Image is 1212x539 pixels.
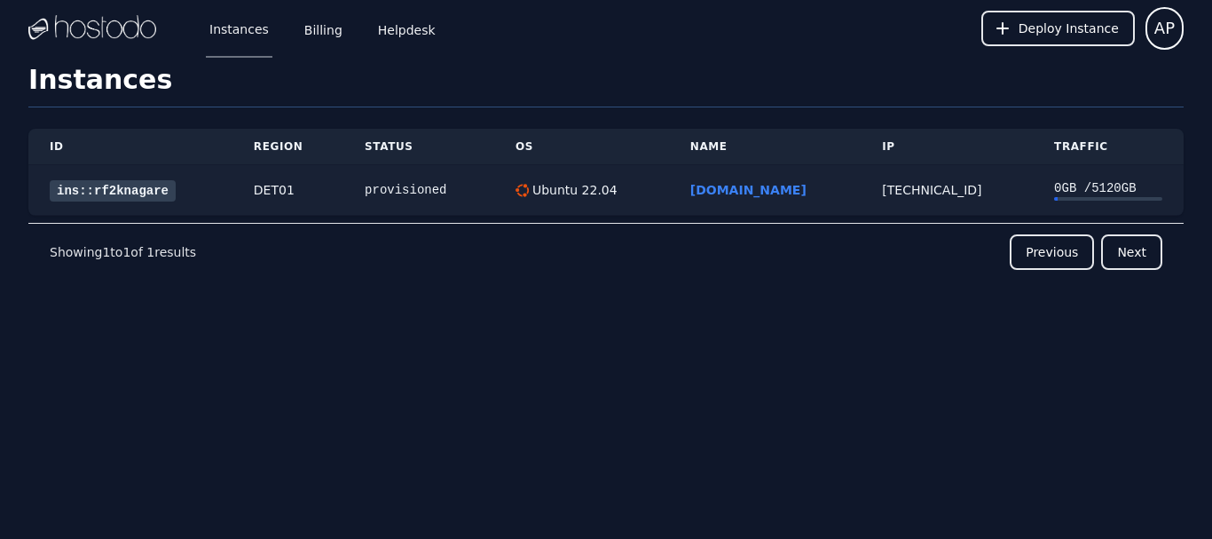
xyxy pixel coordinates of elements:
div: Ubuntu 22.04 [529,181,618,199]
span: 1 [102,245,110,259]
th: Traffic [1033,129,1184,165]
div: [TECHNICAL_ID] [882,181,1011,199]
p: Showing to of results [50,243,196,261]
button: Deploy Instance [981,11,1135,46]
nav: Pagination [28,223,1184,281]
span: Deploy Instance [1019,20,1119,37]
button: User menu [1145,7,1184,50]
span: AP [1154,16,1175,41]
span: 1 [122,245,130,259]
h1: Instances [28,64,1184,107]
button: Next [1101,234,1162,270]
th: IP [861,129,1033,165]
div: 0 GB / 5120 GB [1054,179,1162,197]
th: ID [28,129,232,165]
img: Logo [28,15,156,42]
img: Ubuntu 22.04 [515,184,529,197]
th: OS [494,129,669,165]
th: Name [669,129,862,165]
div: DET01 [254,181,322,199]
div: provisioned [365,181,473,199]
th: Region [232,129,343,165]
span: 1 [146,245,154,259]
th: Status [343,129,494,165]
a: ins::rf2knagare [50,180,176,202]
a: [DOMAIN_NAME] [690,183,807,197]
button: Previous [1010,234,1094,270]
